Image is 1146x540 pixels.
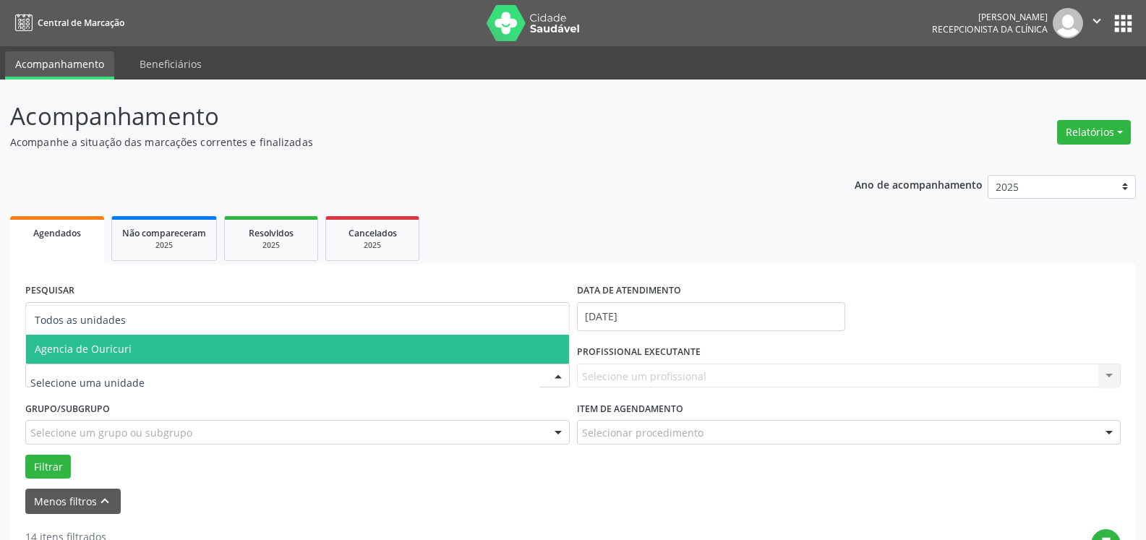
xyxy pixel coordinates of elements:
[30,425,192,440] span: Selecione um grupo ou subgrupo
[577,280,681,302] label: DATA DE ATENDIMENTO
[336,240,409,251] div: 2025
[348,227,397,239] span: Cancelados
[33,227,81,239] span: Agendados
[1083,8,1111,38] button: 
[38,17,124,29] span: Central de Marcação
[35,313,126,327] span: Todos as unidades
[10,11,124,35] a: Central de Marcação
[25,302,570,331] input: Nome, código do beneficiário ou CPF
[577,302,845,331] input: Selecione um intervalo
[582,425,704,440] span: Selecionar procedimento
[855,175,983,193] p: Ano de acompanhamento
[30,369,540,398] input: Selecione uma unidade
[577,341,701,364] label: PROFISSIONAL EXECUTANTE
[235,240,307,251] div: 2025
[122,240,206,251] div: 2025
[10,134,798,150] p: Acompanhe a situação das marcações correntes e finalizadas
[1057,120,1131,145] button: Relatórios
[932,11,1048,23] div: [PERSON_NAME]
[249,227,294,239] span: Resolvidos
[577,398,683,420] label: Item de agendamento
[1111,11,1136,36] button: apps
[25,398,110,420] label: Grupo/Subgrupo
[25,280,74,302] label: PESQUISAR
[1089,13,1105,29] i: 
[122,227,206,239] span: Não compareceram
[97,493,113,509] i: keyboard_arrow_up
[35,342,132,356] span: Agencia de Ouricuri
[5,51,114,80] a: Acompanhamento
[932,23,1048,35] span: Recepcionista da clínica
[10,98,798,134] p: Acompanhamento
[1053,8,1083,38] img: img
[129,51,212,77] a: Beneficiários
[25,455,71,479] button: Filtrar
[25,489,121,514] button: Menos filtroskeyboard_arrow_up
